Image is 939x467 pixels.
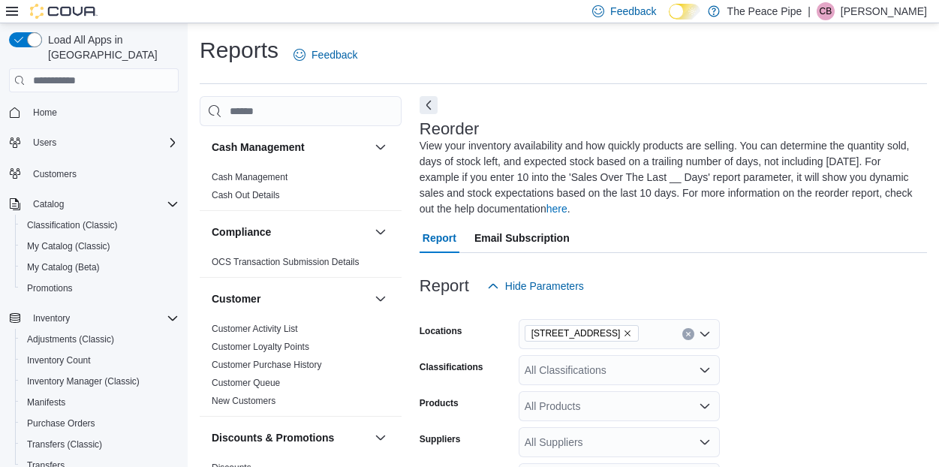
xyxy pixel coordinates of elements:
p: [PERSON_NAME] [841,2,927,20]
span: Load All Apps in [GEOGRAPHIC_DATA] [42,32,179,62]
button: Inventory [3,308,185,329]
span: Purchase Orders [21,414,179,432]
button: Users [27,134,62,152]
h3: Compliance [212,224,271,240]
a: My Catalog (Beta) [21,258,106,276]
span: Feedback [610,4,656,19]
button: My Catalog (Classic) [15,236,185,257]
div: Cash Management [200,168,402,210]
a: Customer Activity List [212,324,298,334]
a: Customer Loyalty Points [212,342,309,352]
input: Dark Mode [669,4,700,20]
div: Customer [200,320,402,416]
a: Customer Queue [212,378,280,388]
span: Catalog [33,198,64,210]
button: Cash Management [372,138,390,156]
span: My Catalog (Beta) [21,258,179,276]
button: My Catalog (Beta) [15,257,185,278]
button: Customer [212,291,369,306]
button: Discounts & Promotions [372,429,390,447]
a: Transfers (Classic) [21,435,108,453]
button: Open list of options [699,364,711,376]
span: Adjustments (Classic) [27,333,114,345]
span: [STREET_ADDRESS] [531,326,621,341]
button: Transfers (Classic) [15,434,185,455]
a: Customer Purchase History [212,360,322,370]
button: Customer [372,290,390,308]
h3: Cash Management [212,140,305,155]
button: Compliance [212,224,369,240]
span: Inventory [27,309,179,327]
a: Home [27,104,63,122]
h3: Reorder [420,120,479,138]
button: Compliance [372,223,390,241]
span: My Catalog (Classic) [21,237,179,255]
span: Classification (Classic) [27,219,118,231]
button: Home [3,101,185,123]
label: Classifications [420,361,483,373]
span: Email Subscription [474,223,570,253]
button: Clear input [682,328,694,340]
span: Catalog [27,195,179,213]
a: here [546,203,567,215]
label: Products [420,397,459,409]
a: OCS Transaction Submission Details [212,257,360,267]
a: Inventory Manager (Classic) [21,372,146,390]
button: Open list of options [699,328,711,340]
span: 31 Celina St [525,325,640,342]
a: Cash Out Details [212,190,280,200]
button: Cash Management [212,140,369,155]
a: Classification (Classic) [21,216,124,234]
button: Remove 31 Celina St from selection in this group [623,329,632,338]
span: Hide Parameters [505,279,584,294]
span: Inventory [33,312,70,324]
button: Users [3,132,185,153]
a: Adjustments (Classic) [21,330,120,348]
button: Purchase Orders [15,413,185,434]
span: Transfers (Classic) [27,438,102,450]
button: Next [420,96,438,114]
button: Discounts & Promotions [212,430,369,445]
span: Feedback [311,47,357,62]
button: Manifests [15,392,185,413]
div: View your inventory availability and how quickly products are selling. You can determine the quan... [420,138,919,217]
a: Promotions [21,279,79,297]
a: Manifests [21,393,71,411]
a: New Customers [212,396,275,406]
button: Inventory Count [15,350,185,371]
a: Purchase Orders [21,414,101,432]
button: Open list of options [699,436,711,448]
a: Cash Management [212,172,287,182]
h3: Discounts & Promotions [212,430,334,445]
a: Customers [27,165,83,183]
span: Home [27,103,179,122]
a: Feedback [287,40,363,70]
span: Purchase Orders [27,417,95,429]
button: Inventory Manager (Classic) [15,371,185,392]
span: Users [27,134,179,152]
span: Promotions [27,282,73,294]
h3: Report [420,277,469,295]
span: Inventory Count [27,354,91,366]
span: Inventory Count [21,351,179,369]
span: Users [33,137,56,149]
a: My Catalog (Classic) [21,237,116,255]
span: My Catalog (Beta) [27,261,100,273]
label: Locations [420,325,462,337]
div: Compliance [200,253,402,277]
span: Home [33,107,57,119]
div: Chelsea Birnie [817,2,835,20]
button: Customers [3,162,185,184]
span: Transfers (Classic) [21,435,179,453]
h1: Reports [200,35,278,65]
span: Promotions [21,279,179,297]
button: Open list of options [699,400,711,412]
p: The Peace Pipe [727,2,802,20]
a: Inventory Count [21,351,97,369]
span: CB [820,2,832,20]
span: Adjustments (Classic) [21,330,179,348]
button: Promotions [15,278,185,299]
span: My Catalog (Classic) [27,240,110,252]
button: Catalog [27,195,70,213]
